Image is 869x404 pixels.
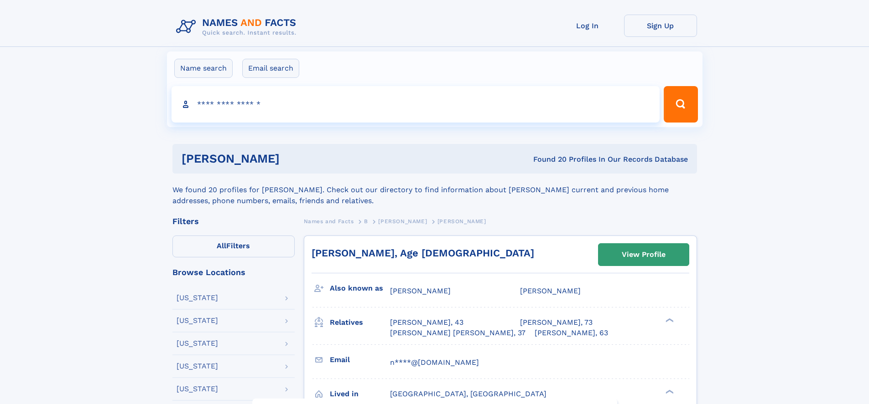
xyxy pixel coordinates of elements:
[172,174,697,206] div: We found 20 profiles for [PERSON_NAME]. Check out our directory to find information about [PERSON...
[664,86,697,123] button: Search Button
[406,154,688,164] div: Found 20 Profiles In Our Records Database
[312,247,534,259] a: [PERSON_NAME], Age [DEMOGRAPHIC_DATA]
[598,244,689,266] a: View Profile
[172,235,295,257] label: Filters
[177,363,218,370] div: [US_STATE]
[172,217,295,225] div: Filters
[177,294,218,302] div: [US_STATE]
[177,317,218,324] div: [US_STATE]
[378,218,427,225] span: [PERSON_NAME]
[624,15,697,37] a: Sign Up
[330,352,390,368] h3: Email
[390,286,451,295] span: [PERSON_NAME]
[520,317,593,327] a: [PERSON_NAME], 73
[177,340,218,347] div: [US_STATE]
[364,218,368,225] span: B
[520,286,581,295] span: [PERSON_NAME]
[172,86,660,123] input: search input
[535,328,608,338] a: [PERSON_NAME], 63
[182,153,406,164] h1: [PERSON_NAME]
[330,386,390,402] h3: Lived in
[330,315,390,330] h3: Relatives
[174,59,233,78] label: Name search
[622,244,666,265] div: View Profile
[364,215,368,227] a: B
[390,317,463,327] a: [PERSON_NAME], 43
[242,59,299,78] label: Email search
[551,15,624,37] a: Log In
[378,215,427,227] a: [PERSON_NAME]
[177,385,218,393] div: [US_STATE]
[390,389,546,398] span: [GEOGRAPHIC_DATA], [GEOGRAPHIC_DATA]
[663,317,674,323] div: ❯
[330,281,390,296] h3: Also known as
[172,268,295,276] div: Browse Locations
[304,215,354,227] a: Names and Facts
[437,218,486,225] span: [PERSON_NAME]
[663,389,674,394] div: ❯
[390,328,526,338] a: [PERSON_NAME] [PERSON_NAME], 37
[172,15,304,39] img: Logo Names and Facts
[217,241,226,250] span: All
